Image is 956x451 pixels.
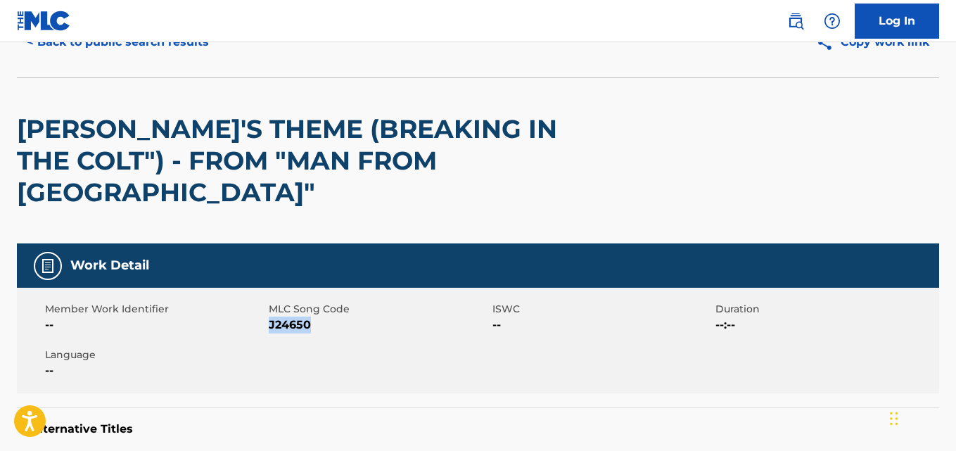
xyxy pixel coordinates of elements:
div: Drag [890,398,898,440]
h5: Alternative Titles [31,422,925,436]
img: search [787,13,804,30]
span: -- [492,317,713,334]
img: Copy work link [816,34,841,51]
span: --:-- [715,317,936,334]
button: Copy work link [806,25,939,60]
span: -- [45,362,265,379]
div: Help [818,7,846,35]
iframe: Chat Widget [886,383,956,451]
img: Work Detail [39,258,56,274]
span: Member Work Identifier [45,302,265,317]
button: < Back to public search results [17,25,219,60]
a: Public Search [782,7,810,35]
span: MLC Song Code [269,302,489,317]
h5: Work Detail [70,258,149,274]
span: Duration [715,302,936,317]
span: J24650 [269,317,489,334]
span: Language [45,348,265,362]
img: help [824,13,841,30]
h2: [PERSON_NAME]'S THEME (BREAKING IN THE COLT") - FROM "MAN FROM [GEOGRAPHIC_DATA]" [17,113,571,208]
span: ISWC [492,302,713,317]
img: MLC Logo [17,11,71,31]
span: -- [45,317,265,334]
a: Log In [855,4,939,39]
